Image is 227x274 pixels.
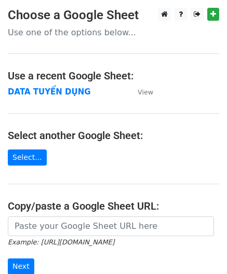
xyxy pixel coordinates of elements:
h4: Use a recent Google Sheet: [8,70,219,82]
h3: Choose a Google Sheet [8,8,219,23]
small: View [138,88,153,96]
input: Paste your Google Sheet URL here [8,216,214,236]
a: DATA TUYỂN DỤNG [8,87,91,97]
a: Select... [8,149,47,166]
p: Use one of the options below... [8,27,219,38]
h4: Select another Google Sheet: [8,129,219,142]
h4: Copy/paste a Google Sheet URL: [8,200,219,212]
a: View [127,87,153,97]
small: Example: [URL][DOMAIN_NAME] [8,238,114,246]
